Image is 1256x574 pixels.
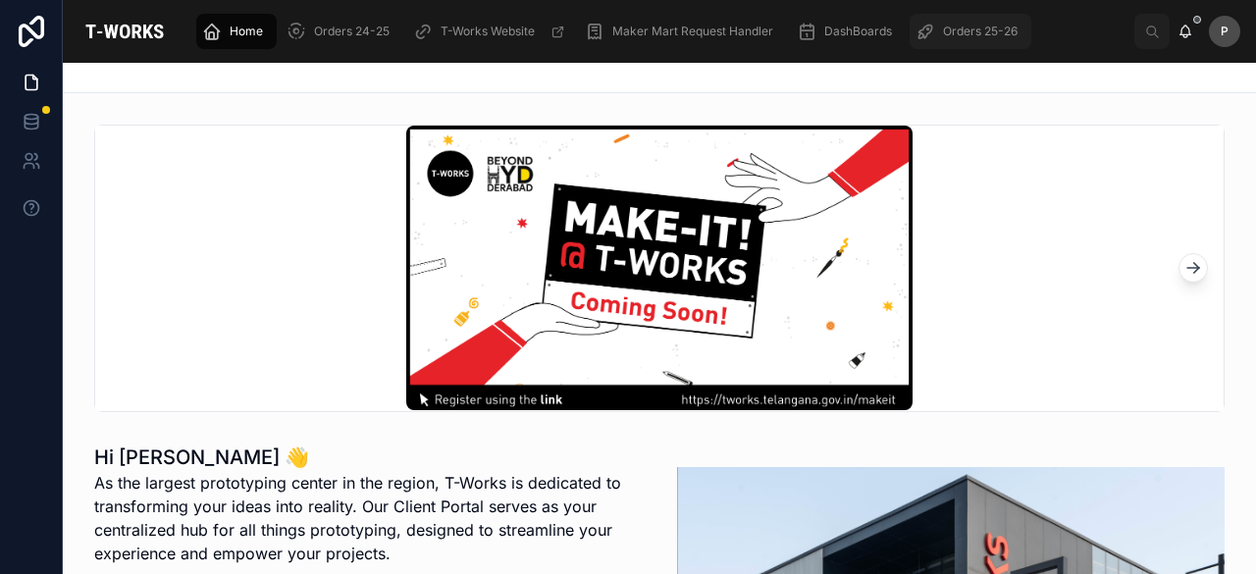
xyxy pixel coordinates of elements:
[94,471,642,565] p: As the largest prototyping center in the region, T-Works is dedicated to transforming your ideas ...
[910,14,1031,49] a: Orders 25-26
[94,444,642,471] h1: Hi [PERSON_NAME] 👋
[78,16,171,47] img: App logo
[791,14,906,49] a: DashBoards
[230,24,263,39] span: Home
[186,10,1134,53] div: scrollable content
[196,14,277,49] a: Home
[612,24,773,39] span: Maker Mart Request Handler
[407,14,575,49] a: T-Works Website
[943,24,1018,39] span: Orders 25-26
[281,14,403,49] a: Orders 24-25
[406,126,914,410] img: make-it-oming-soon-09-10.jpg
[579,14,787,49] a: Maker Mart Request Handler
[1221,24,1229,39] span: P
[441,24,535,39] span: T-Works Website
[314,24,390,39] span: Orders 24-25
[824,24,892,39] span: DashBoards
